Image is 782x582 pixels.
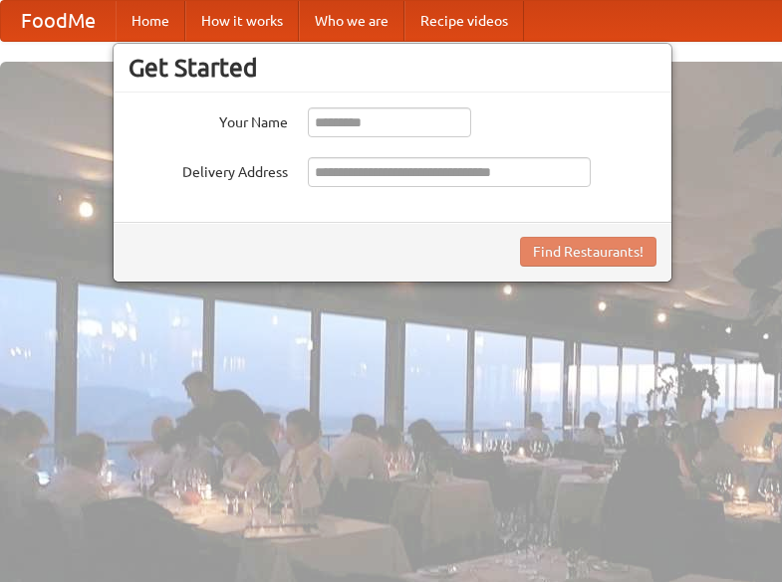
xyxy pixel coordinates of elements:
[520,237,656,267] button: Find Restaurants!
[404,1,524,41] a: Recipe videos
[185,1,299,41] a: How it works
[129,107,288,132] label: Your Name
[299,1,404,41] a: Who we are
[1,1,116,41] a: FoodMe
[129,157,288,182] label: Delivery Address
[116,1,185,41] a: Home
[129,53,656,83] h3: Get Started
